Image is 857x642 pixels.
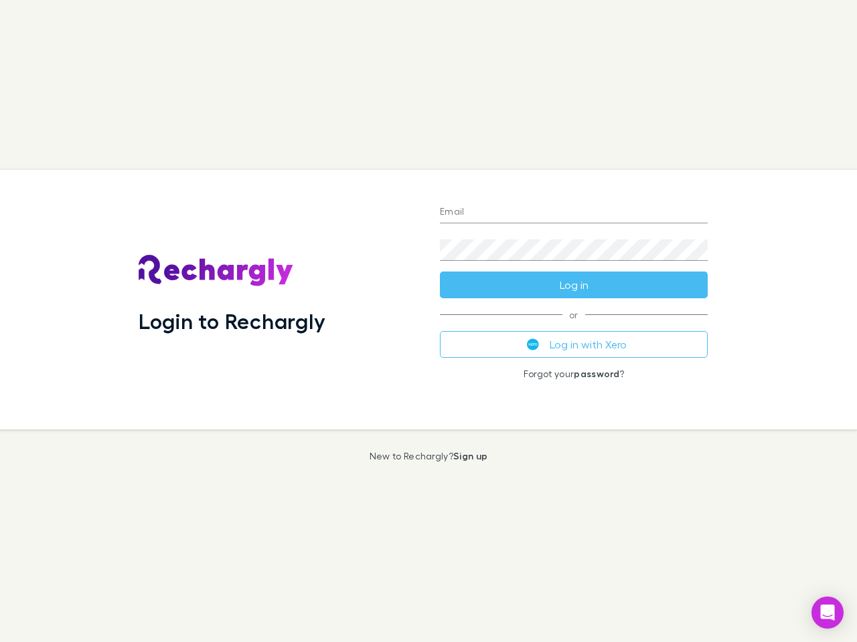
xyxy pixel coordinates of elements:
h1: Login to Rechargly [139,308,325,334]
a: Sign up [453,450,487,461]
button: Log in [440,272,708,298]
a: password [574,368,619,379]
button: Log in with Xero [440,331,708,358]
img: Xero's logo [527,338,539,350]
div: Open Intercom Messenger [811,597,844,629]
p: New to Rechargly? [370,451,488,461]
img: Rechargly's Logo [139,255,294,287]
p: Forgot your ? [440,368,708,379]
